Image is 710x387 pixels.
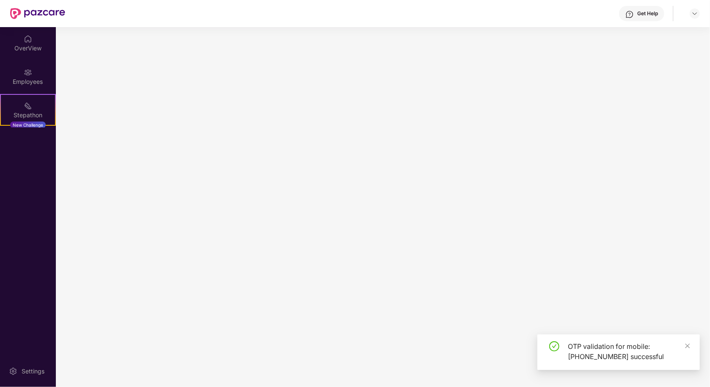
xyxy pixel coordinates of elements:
[24,102,32,110] img: svg+xml;base64,PHN2ZyB4bWxucz0iaHR0cDovL3d3dy53My5vcmcvMjAwMC9zdmciIHdpZHRoPSIyMSIgaGVpZ2h0PSIyMC...
[625,10,634,19] img: svg+xml;base64,PHN2ZyBpZD0iSGVscC0zMngzMiIgeG1sbnM9Imh0dHA6Ly93d3cudzMub3JnLzIwMDAvc3ZnIiB3aWR0aD...
[24,35,32,43] img: svg+xml;base64,PHN2ZyBpZD0iSG9tZSIgeG1sbnM9Imh0dHA6Ly93d3cudzMub3JnLzIwMDAvc3ZnIiB3aWR0aD0iMjAiIG...
[19,367,47,376] div: Settings
[10,122,46,128] div: New Challenge
[685,343,691,349] span: close
[549,341,559,351] span: check-circle
[10,8,65,19] img: New Pazcare Logo
[568,341,690,362] div: OTP validation for mobile: [PHONE_NUMBER] successful
[637,10,658,17] div: Get Help
[9,367,17,376] img: svg+xml;base64,PHN2ZyBpZD0iU2V0dGluZy0yMHgyMCIgeG1sbnM9Imh0dHA6Ly93d3cudzMub3JnLzIwMDAvc3ZnIiB3aW...
[1,111,55,119] div: Stepathon
[24,68,32,77] img: svg+xml;base64,PHN2ZyBpZD0iRW1wbG95ZWVzIiB4bWxucz0iaHR0cDovL3d3dy53My5vcmcvMjAwMC9zdmciIHdpZHRoPS...
[691,10,698,17] img: svg+xml;base64,PHN2ZyBpZD0iRHJvcGRvd24tMzJ4MzIiIHhtbG5zPSJodHRwOi8vd3d3LnczLm9yZy8yMDAwL3N2ZyIgd2...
